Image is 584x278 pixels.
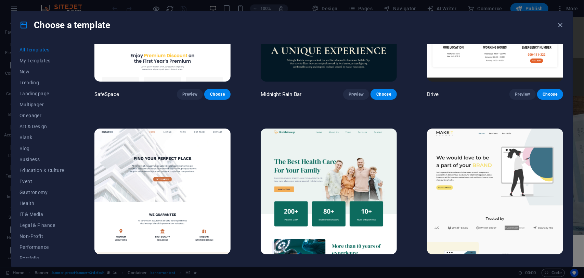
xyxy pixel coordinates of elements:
span: Choose [210,92,225,97]
span: Preview [182,92,197,97]
img: Health Group [261,129,397,254]
button: Preview [343,89,369,100]
p: Midnight Rain Bar [261,91,301,98]
img: MakeIt Agency [427,129,563,254]
span: Education & Culture [20,168,64,173]
p: SafeSpace [94,91,119,98]
span: Event [20,179,64,184]
span: IT & Media [20,211,64,217]
span: Preview [349,92,364,97]
button: Multipager [20,99,64,110]
button: My Templates [20,55,64,66]
span: My Templates [20,58,64,63]
button: Legal & Finance [20,220,64,231]
button: Health [20,198,64,209]
button: Non-Profit [20,231,64,242]
button: Gastronomy [20,187,64,198]
span: Choose [376,92,391,97]
span: Trending [20,80,64,85]
button: Onepager [20,110,64,121]
span: Choose [543,92,558,97]
button: Blank [20,132,64,143]
button: Preview [177,89,203,100]
button: New [20,66,64,77]
span: Non-Profit [20,233,64,239]
img: Estator [94,129,231,254]
button: Portfolio [20,253,64,264]
p: Drive [427,91,439,98]
h4: Choose a template [20,20,110,31]
button: Art & Design [20,121,64,132]
span: Onepager [20,113,64,118]
span: Preview [515,92,530,97]
button: Preview [509,89,535,100]
span: Blank [20,135,64,140]
button: Business [20,154,64,165]
button: IT & Media [20,209,64,220]
button: Education & Culture [20,165,64,176]
button: Blog [20,143,64,154]
button: Landingpage [20,88,64,99]
span: Blog [20,146,64,151]
span: Art & Design [20,124,64,129]
span: Health [20,201,64,206]
button: Choose [204,89,230,100]
span: Gastronomy [20,190,64,195]
span: Multipager [20,102,64,107]
button: Choose [371,89,397,100]
button: Performance [20,242,64,253]
span: Legal & Finance [20,222,64,228]
button: Trending [20,77,64,88]
span: Landingpage [20,91,64,96]
span: New [20,69,64,74]
button: Event [20,176,64,187]
span: Performance [20,244,64,250]
span: Business [20,157,64,162]
button: Choose [537,89,563,100]
button: All Templates [20,44,64,55]
span: Portfolio [20,255,64,261]
span: All Templates [20,47,64,52]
